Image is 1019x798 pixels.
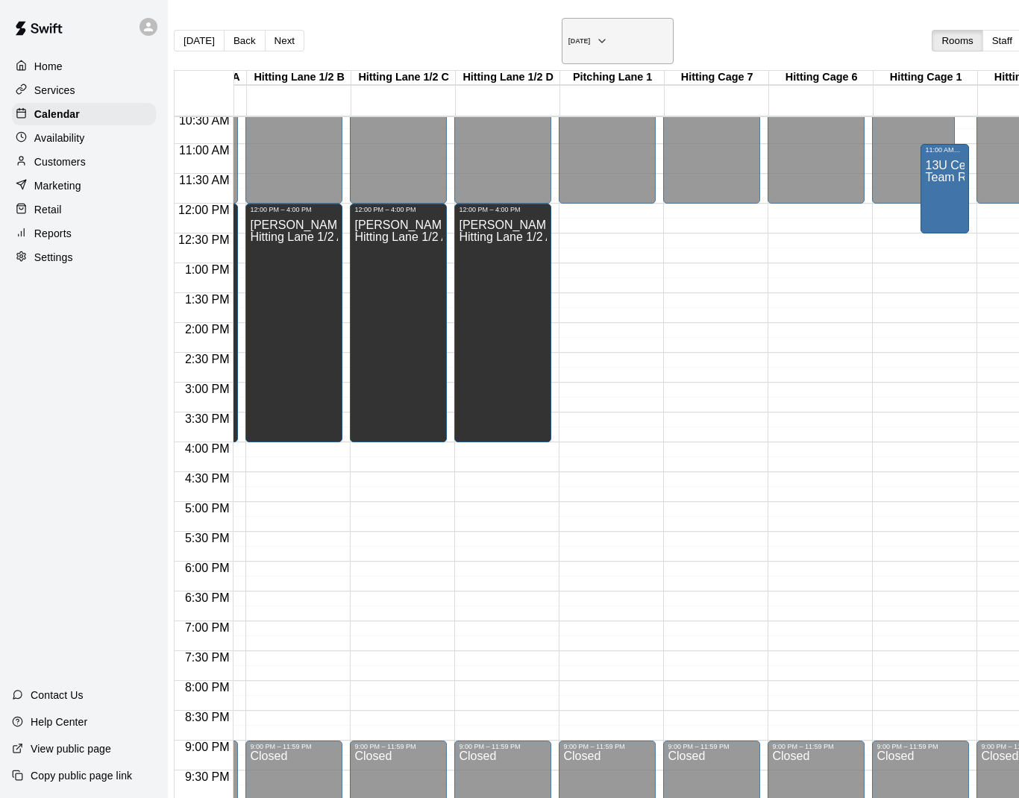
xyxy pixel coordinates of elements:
[563,743,651,750] div: 9:00 PM – 11:59 PM
[31,714,87,729] p: Help Center
[354,230,815,243] span: Hitting Lane 1/2 A, Hitting Lane 1/2 B, Hitting Lane 1/2 C, [GEOGRAPHIC_DATA] 1/2 D
[354,743,442,750] div: 9:00 PM – 11:59 PM
[12,55,156,78] a: Home
[925,171,992,183] span: Team Rental
[12,246,156,268] a: Settings
[34,202,62,217] p: Retail
[175,144,233,157] span: 11:00 AM
[181,353,233,365] span: 2:30 PM
[181,383,233,395] span: 3:00 PM
[181,681,233,694] span: 8:00 PM
[250,230,711,243] span: Hitting Lane 1/2 A, Hitting Lane 1/2 B, Hitting Lane 1/2 C, [GEOGRAPHIC_DATA] 1/2 D
[456,71,560,85] div: Hitting Lane 1/2 D
[175,174,233,186] span: 11:30 AM
[181,591,233,604] span: 6:30 PM
[34,178,81,193] p: Marketing
[459,743,547,750] div: 9:00 PM – 11:59 PM
[560,71,665,85] div: Pitching Lane 1
[247,71,351,85] div: Hitting Lane 1/2 B
[34,59,63,74] p: Home
[175,233,233,246] span: 12:30 PM
[181,770,233,783] span: 9:30 PM
[31,688,84,703] p: Contact Us
[31,768,132,783] p: Copy public page link
[12,79,156,101] a: Services
[181,502,233,515] span: 5:00 PM
[12,222,156,245] a: Reports
[181,263,233,276] span: 1:00 PM
[665,71,769,85] div: Hitting Cage 7
[250,743,338,750] div: 9:00 PM – 11:59 PM
[874,71,978,85] div: Hitting Cage 1
[459,230,920,243] span: Hitting Lane 1/2 A, Hitting Lane 1/2 B, Hitting Lane 1/2 C, [GEOGRAPHIC_DATA] 1/2 D
[12,103,156,125] a: Calendar
[562,18,674,64] button: [DATE]
[568,37,591,45] h6: [DATE]
[925,146,965,154] div: 11:00 AM – 12:30 PM
[224,30,266,51] button: Back
[34,154,86,169] p: Customers
[12,127,156,149] a: Availability
[265,30,304,51] button: Next
[769,71,874,85] div: Hitting Cage 6
[12,175,156,197] a: Marketing
[181,472,233,485] span: 4:30 PM
[31,741,111,756] p: View public page
[454,204,551,442] div: 12:00 PM – 4:00 PM: HC Laskofski
[34,250,73,265] p: Settings
[175,204,233,216] span: 12:00 PM
[12,151,156,173] a: Customers
[181,621,233,634] span: 7:00 PM
[181,323,233,336] span: 2:00 PM
[351,71,456,85] div: Hitting Lane 1/2 C
[877,743,965,750] div: 9:00 PM – 11:59 PM
[921,144,969,233] div: 11:00 AM – 12:30 PM: 13U Central
[668,743,756,750] div: 9:00 PM – 11:59 PM
[12,198,156,221] a: Retail
[181,711,233,723] span: 8:30 PM
[245,204,342,442] div: 12:00 PM – 4:00 PM: HC Laskofski
[350,204,447,442] div: 12:00 PM – 4:00 PM: HC Laskofski
[181,412,233,425] span: 3:30 PM
[772,743,860,750] div: 9:00 PM – 11:59 PM
[459,206,547,213] div: 12:00 PM – 4:00 PM
[181,293,233,306] span: 1:30 PM
[181,651,233,664] span: 7:30 PM
[250,206,338,213] div: 12:00 PM – 4:00 PM
[34,107,80,122] p: Calendar
[181,562,233,574] span: 6:00 PM
[34,131,85,145] p: Availability
[354,206,442,213] div: 12:00 PM – 4:00 PM
[181,442,233,455] span: 4:00 PM
[175,114,233,127] span: 10:30 AM
[932,30,982,51] button: Rooms
[174,30,225,51] button: [DATE]
[181,532,233,544] span: 5:30 PM
[181,741,233,753] span: 9:00 PM
[34,226,72,241] p: Reports
[34,83,75,98] p: Services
